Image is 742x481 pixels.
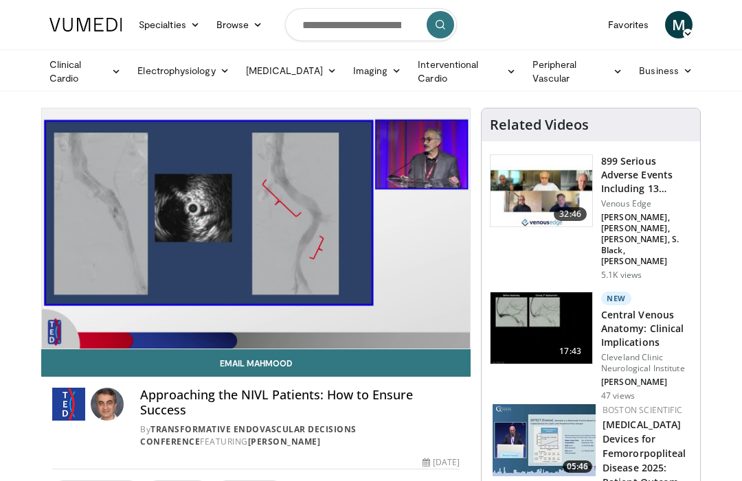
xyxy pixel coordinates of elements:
a: Email Mahmood [41,349,471,377]
img: 895c61b3-3485-488f-b44b-081445145de9.150x105_q85_crop-smart_upscale.jpg [493,404,596,476]
a: Electrophysiology [129,57,237,84]
p: [PERSON_NAME], [PERSON_NAME], [PERSON_NAME], S. Black, [PERSON_NAME] [601,212,692,267]
a: Imaging [345,57,410,84]
p: Venous Edge [601,198,692,209]
span: 17:43 [554,344,587,358]
h4: Related Videos [490,117,589,133]
span: 32:46 [554,207,587,221]
img: Avatar [91,388,124,421]
h4: Approaching the NIVL Patients: How to Ensure Success [140,388,460,417]
p: 47 views [601,390,635,401]
img: Transformative Endovascular Decisions Conference [52,388,85,421]
div: By FEATURING [140,423,460,448]
a: M [665,11,693,38]
a: 05:46 [493,404,596,476]
a: Favorites [600,11,657,38]
a: [PERSON_NAME] [248,436,321,447]
a: 32:46 899 Serious Adverse Events Including 13 Deaths, 7 Strokes, 211 [PERSON_NAME]… Venous Edge [... [490,154,692,281]
a: Clinical Cardio [41,58,129,85]
a: Peripheral Vascular [524,58,631,85]
a: Browse [208,11,271,38]
p: [PERSON_NAME] [601,377,692,388]
p: Cleveland Clinic Neurological Institute [601,352,692,374]
span: 05:46 [563,460,592,473]
img: 4a309927-661c-4aef-b84a-2569f4b0a616.150x105_q85_crop-smart_upscale.jpg [491,292,592,364]
a: [MEDICAL_DATA] [238,57,345,84]
h3: Central Venous Anatomy: Clinical Implications [601,308,692,349]
p: New [601,292,631,305]
img: VuMedi Logo [49,18,122,32]
video-js: Video Player [42,108,470,349]
h3: 899 Serious Adverse Events Including 13 Deaths, 7 Strokes, 211 [PERSON_NAME]… [601,154,692,196]
div: [DATE] [423,456,460,469]
a: Boston Scientific [603,404,682,416]
a: 17:43 New Central Venous Anatomy: Clinical Implications Cleveland Clinic Neurological Institute [... [490,292,692,401]
a: Interventional Cardio [409,58,524,85]
a: Transformative Endovascular Decisions Conference [140,423,357,447]
img: 2334b6cc-ba6f-4e47-8c88-f3f3fe785331.150x105_q85_crop-smart_upscale.jpg [491,155,592,226]
a: Specialties [131,11,208,38]
a: Business [631,57,701,84]
p: 5.1K views [601,270,642,281]
input: Search topics, interventions [285,8,457,41]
